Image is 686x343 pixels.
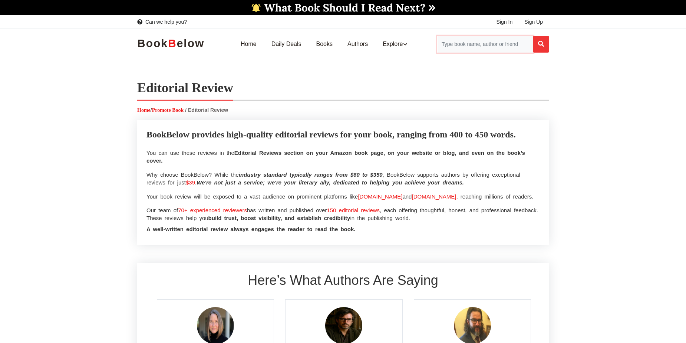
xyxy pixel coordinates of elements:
[437,36,533,53] input: Search for Books
[239,171,383,178] i: industry standard typically ranges from $60 to $350
[233,33,264,56] a: Home
[533,36,549,53] button: Search
[137,107,151,113] a: Home
[518,15,549,29] a: Sign Up
[146,150,525,164] span: Editorial Reviews section on your Amazon book page, on your website or blog, and even on the book...
[137,80,233,101] h1: Editorial Review
[178,207,247,213] span: 70+ experienced reviewers
[146,272,540,288] h2: Here’s What Authors Are Saying
[137,36,204,53] a: BookBelow
[497,19,513,25] span: Sign In
[137,18,187,26] a: Can we help you?
[412,193,456,200] span: [DOMAIN_NAME]
[327,207,380,213] span: 150 editorial reviews
[152,107,184,113] a: Promote Book
[340,33,375,56] a: Authors
[137,106,549,114] p: /
[375,33,415,56] a: Explore
[146,225,540,233] p: A well-written editorial review always engages the reader to read the book.
[168,37,177,49] b: B
[264,33,309,56] a: Daily Deals
[146,129,540,140] p: BookBelow provides high-quality editorial reviews for your book, ranging from 400 to 450 words.
[358,193,402,200] span: [DOMAIN_NAME]
[146,206,540,222] p: Our team of has written and published over , each offering thoughtful, honest, and professional f...
[146,171,540,187] p: Why choose BookBelow? While the , BookBelow supports authors by offering exceptional reviews for ...
[146,149,540,165] p: You can use these reviews in the
[146,193,540,200] p: Your book review will be exposed to a vast audience on prominent platforms like and , reaching mi...
[309,33,340,56] a: Books
[197,179,464,186] i: We're not just a service; we're your literary ally, dedicated to helping you achieve your dreams.
[208,215,350,221] span: build trust, boost visibility, and establish credibility
[186,179,195,186] span: $39
[524,19,543,25] span: Sign Up
[491,15,519,29] a: Sign In
[185,107,228,113] span: / Editorial Review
